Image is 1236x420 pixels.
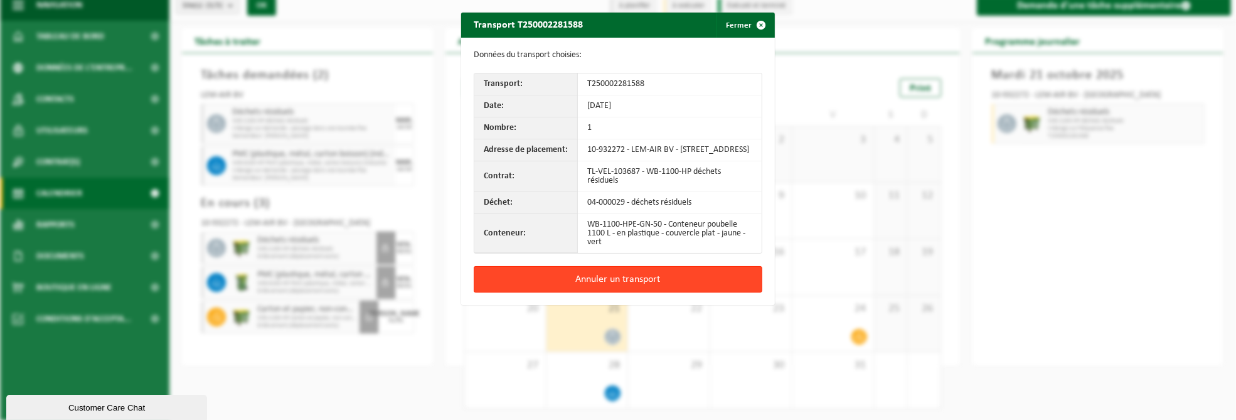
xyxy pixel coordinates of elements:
[578,214,762,253] td: WB-1100-HPE-GN-50 - Conteneur poubelle 1100 L - en plastique - couvercle plat - jaune - vert
[578,117,762,139] td: 1
[716,13,774,38] button: Fermer
[474,161,578,192] th: Contrat:
[474,214,578,253] th: Conteneur:
[6,392,210,420] iframe: chat widget
[578,139,762,161] td: 10-932272 - LEM-AIR BV - [STREET_ADDRESS]
[474,117,578,139] th: Nombre:
[474,73,578,95] th: Transport:
[578,95,762,117] td: [DATE]
[474,266,762,293] button: Annuler un transport
[474,50,762,60] p: Données du transport choisies:
[461,13,595,36] h2: Transport T250002281588
[578,161,762,192] td: TL-VEL-103687 - WB-1100-HP déchets résiduels
[474,95,578,117] th: Date:
[474,139,578,161] th: Adresse de placement:
[578,192,762,214] td: 04-000029 - déchets résiduels
[578,73,762,95] td: T250002281588
[474,192,578,214] th: Déchet:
